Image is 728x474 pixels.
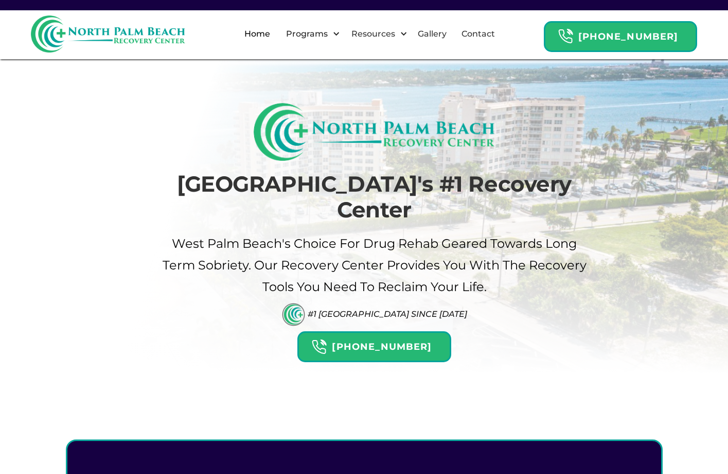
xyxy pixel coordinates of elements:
[277,18,343,50] div: Programs
[161,233,588,298] p: West palm beach's Choice For drug Rehab Geared Towards Long term sobriety. Our Recovery Center pr...
[297,326,451,362] a: Header Calendar Icons[PHONE_NUMBER]
[254,103,495,161] img: North Palm Beach Recovery Logo (Rectangle)
[332,341,432,352] strong: [PHONE_NUMBER]
[161,171,588,223] h1: [GEOGRAPHIC_DATA]'s #1 Recovery Center
[544,16,697,52] a: Header Calendar Icons[PHONE_NUMBER]
[412,18,453,50] a: Gallery
[311,339,327,355] img: Header Calendar Icons
[349,28,398,40] div: Resources
[675,408,723,456] iframe: Tidio Chat
[558,28,573,44] img: Header Calendar Icons
[308,309,467,319] div: #1 [GEOGRAPHIC_DATA] Since [DATE]
[343,18,410,50] div: Resources
[578,31,678,42] strong: [PHONE_NUMBER]
[238,18,276,50] a: Home
[455,18,501,50] a: Contact
[283,28,330,40] div: Programs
